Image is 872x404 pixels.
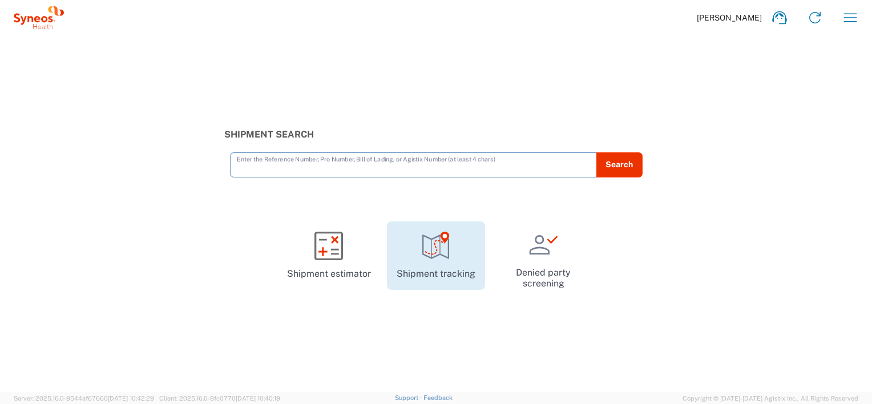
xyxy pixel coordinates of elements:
a: Feedback [423,394,453,401]
h3: Shipment Search [224,129,648,140]
span: [PERSON_NAME] [697,13,762,23]
a: Support [395,394,423,401]
button: Search [596,152,643,177]
a: Shipment estimator [280,221,378,290]
span: [DATE] 10:40:19 [236,395,280,402]
a: Denied party screening [494,221,592,298]
span: Client: 2025.16.0-8fc0770 [159,395,280,402]
span: Server: 2025.16.0-9544af67660 [14,395,154,402]
span: [DATE] 10:42:29 [108,395,154,402]
a: Shipment tracking [387,221,485,290]
span: Copyright © [DATE]-[DATE] Agistix Inc., All Rights Reserved [683,393,858,403]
